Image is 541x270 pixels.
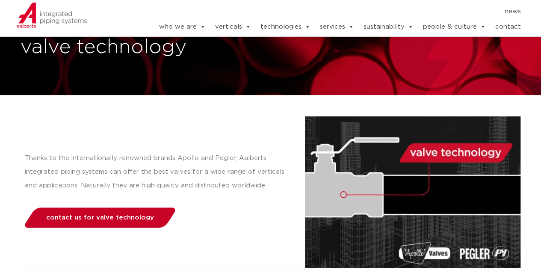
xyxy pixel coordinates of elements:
h1: valve technology [21,34,266,61]
a: sustainability [363,18,413,36]
a: technologies [260,18,310,36]
a: news [504,5,520,18]
p: Thanks to the internationally renowned brands Apollo and Pegler, Aalberts integrated piping syste... [25,151,288,193]
a: who we are [159,18,205,36]
a: people & culture [423,18,485,36]
a: verticals [215,18,251,36]
a: contact [495,18,520,36]
nav: Menu [133,5,521,18]
span: contact us for valve technology [46,214,154,221]
a: contact us for valve technology [22,208,177,228]
a: services [319,18,354,36]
